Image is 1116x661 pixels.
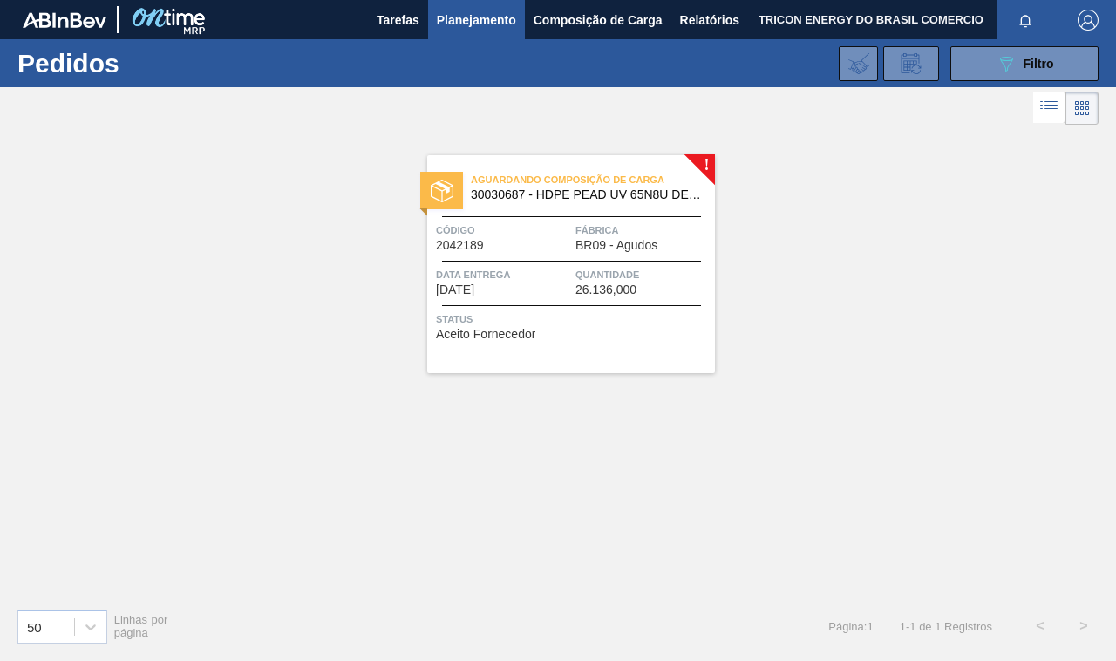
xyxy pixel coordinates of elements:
[1078,10,1099,31] img: Logout
[27,619,42,634] div: 50
[431,180,453,202] img: status
[436,239,484,252] span: 2042189
[534,10,663,31] span: Composição de Carga
[680,10,739,31] span: Relatórios
[436,221,571,239] span: Código
[437,10,516,31] span: Planejamento
[1018,604,1062,648] button: <
[575,221,711,239] span: Fábrica
[900,620,992,633] span: 1 - 1 de 1 Registros
[883,46,939,81] div: Solicitação de Revisão de Pedidos
[23,12,106,28] img: TNhmsLtSVTkK8tSr43FrP2fwEKptu5GPRR3wAAAABJRU5ErkJggg==
[436,310,711,328] span: Status
[1062,604,1106,648] button: >
[828,620,873,633] span: Página : 1
[471,171,715,188] span: Aguardando Composição de Carga
[997,8,1053,32] button: Notificações
[575,283,636,296] span: 26.136,000
[575,239,657,252] span: BR09 - Agudos
[471,188,701,201] span: 30030687 - HDPE PEAD UV 65N8U DEV SHELL
[436,283,474,296] span: 01/10/2025
[575,266,711,283] span: Quantidade
[1024,57,1054,71] span: Filtro
[436,328,535,341] span: Aceito Fornecedor
[1033,92,1065,125] div: Visão em Lista
[114,613,168,639] span: Linhas por página
[1065,92,1099,125] div: Visão em Cards
[950,46,1099,81] button: Filtro
[436,266,571,283] span: Data entrega
[377,10,419,31] span: Tarefas
[17,53,258,73] h1: Pedidos
[401,155,715,373] a: !statusAguardando Composição de Carga30030687 - HDPE PEAD UV 65N8U DEV SHELLCódigo2042189FábricaB...
[839,46,878,81] div: Importar Negociações dos Pedidos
